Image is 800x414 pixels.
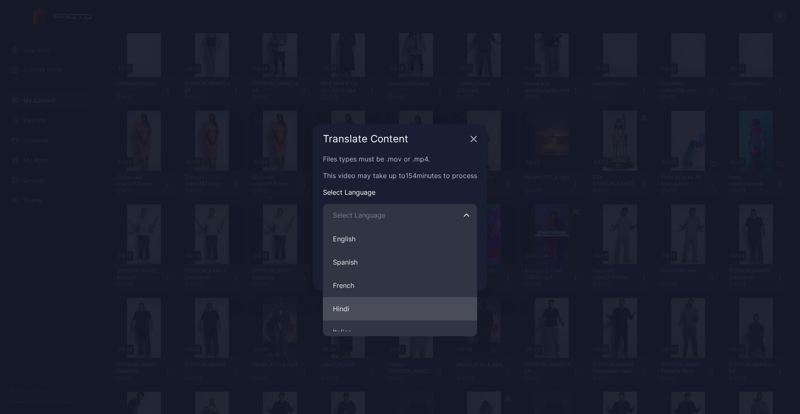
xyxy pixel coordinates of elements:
button: Select LanguageEnglishSpanishHindiItalian [323,274,477,297]
div: Translate Content [323,134,467,144]
button: Select LanguageSpanishFrenchHindiItalian [323,227,477,250]
button: Select LanguageEnglishSpanishFrenchItalian [323,297,477,320]
button: Select LanguageEnglishSpanishFrenchHindi [323,320,477,344]
p: Select Language [323,187,477,197]
p: This video may take up to 154 minutes to process [323,171,477,181]
input: Select LanguageEnglishSpanishFrenchHindiItalian [323,204,477,227]
button: Select LanguageEnglishFrenchHindiItalian [323,250,477,274]
button: Select LanguageEnglishSpanishFrenchHindiItalian [463,204,470,227]
span: Select Language [333,210,385,220]
p: Files types must be .mov or .mp4. [323,154,477,164]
